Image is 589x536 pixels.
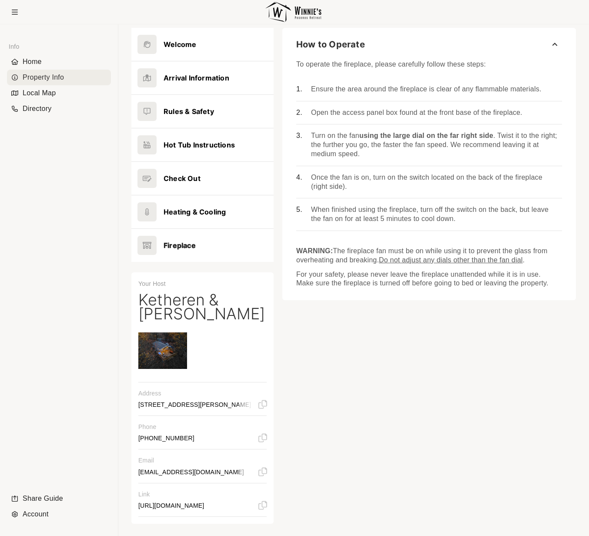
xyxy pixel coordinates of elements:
[7,491,111,506] div: Share Guide
[7,506,111,522] li: Navigation item
[7,70,111,85] li: Navigation item
[296,247,333,255] strong: WARNING:
[296,247,562,265] p: The fireplace fan must be on while using it to prevent the glass from overheating and breaking. .
[296,198,562,231] li: When finished using the fireplace, turn off the switch on the back, but leave the fan on for at l...
[138,293,267,321] h4: Ketheren & [PERSON_NAME]
[138,326,187,375] img: Ketheren & Alex's avatar
[138,434,194,442] p: [PHONE_NUMBER]
[282,28,576,61] button: How to Operate
[296,60,562,69] p: To operate the fireplace, please carefully follow these steps:
[138,280,166,287] span: Your Host
[7,54,111,70] li: Navigation item
[138,389,261,397] p: Address
[296,78,562,101] li: Ensure the area around the fireplace is clear of any flammable materials.
[7,101,111,117] div: Directory
[7,54,111,70] div: Home
[296,124,562,166] li: Turn on the fan . Twist it to the right; the further you go, the faster the fan speed. We recomme...
[7,491,111,506] li: Navigation item
[7,506,111,522] div: Account
[296,270,562,288] p: For your safety, please never leave the fireplace unattended while it is in use. Make sure the fi...
[296,39,365,50] span: How to Operate
[7,101,111,117] li: Navigation item
[7,85,111,101] li: Navigation item
[296,166,562,199] li: Once the fan is on, turn on the switch located on the back of the fireplace (right side).
[138,502,204,509] p: [URL][DOMAIN_NAME]
[7,70,111,85] div: Property Info
[359,132,493,139] strong: using the large dial on the far right side
[7,85,111,101] div: Local Map
[138,401,251,409] p: [STREET_ADDRESS][PERSON_NAME]
[138,490,261,498] p: Link
[296,101,562,125] li: Open the access panel box found at the front base of the fireplace.
[379,256,523,264] u: Do not adjust any dials other than the fan dial
[138,468,244,476] p: [EMAIL_ADDRESS][DOMAIN_NAME]
[138,456,261,464] p: Email
[138,423,261,431] p: Phone
[262,0,324,24] img: Logo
